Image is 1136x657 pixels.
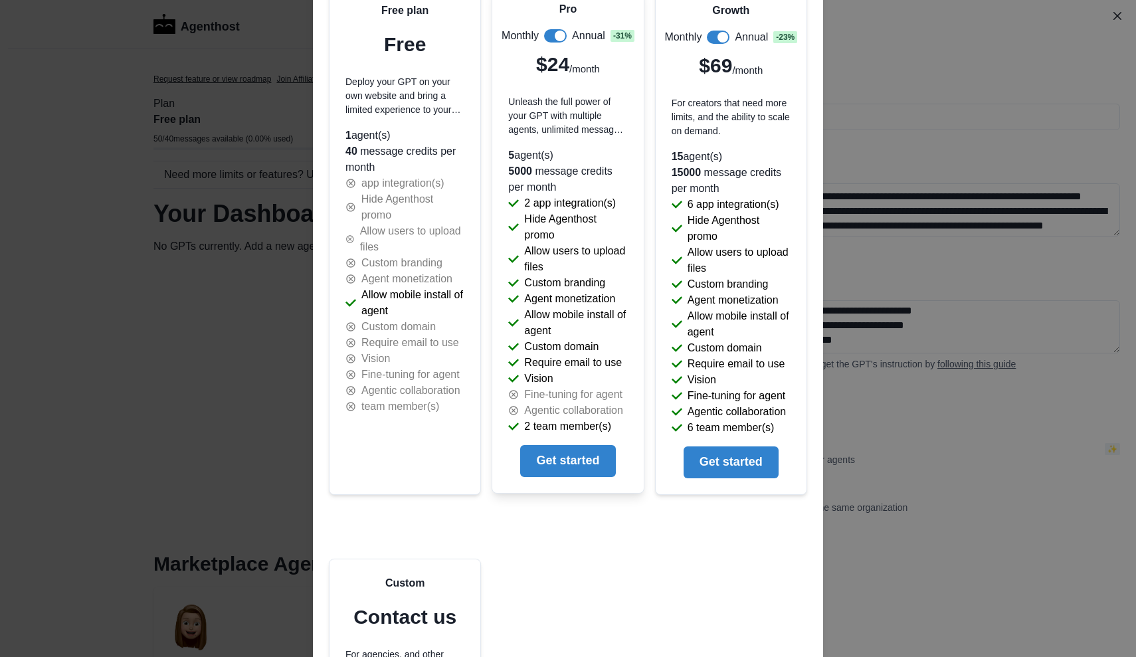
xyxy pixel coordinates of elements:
[361,399,439,415] p: team member(s)
[361,271,452,287] p: Agent monetization
[524,307,627,339] p: Allow mobile install of agent
[688,356,785,372] p: Require email to use
[361,175,444,191] p: app integration(s)
[361,255,442,271] p: Custom branding
[572,28,605,44] p: Annual
[536,49,569,79] p: $24
[688,420,775,436] p: 6 team member(s)
[688,213,791,244] p: Hide Agenthost promo
[672,149,791,165] p: agent(s)
[345,128,464,143] p: agent(s)
[524,243,627,275] p: Allow users to upload files
[524,275,605,291] p: Custom branding
[688,244,791,276] p: Allow users to upload files
[381,3,428,19] p: Free plan
[524,291,615,307] p: Agent monetization
[508,149,514,161] span: 5
[361,383,460,399] p: Agentic collaboration
[361,367,460,383] p: Fine-tuning for agent
[688,197,779,213] p: 6 app integration(s)
[569,62,600,77] p: /month
[688,372,716,388] p: Vision
[345,143,464,175] p: message credits per month
[688,340,762,356] p: Custom domain
[345,130,351,141] span: 1
[524,387,622,403] p: Fine-tuning for agent
[524,211,627,243] p: Hide Agenthost promo
[524,419,611,434] p: 2 team member(s)
[732,63,763,78] p: /month
[672,151,684,162] span: 15
[699,50,732,80] p: $69
[361,287,464,319] p: Allow mobile install of agent
[361,191,465,223] p: Hide Agenthost promo
[345,145,357,157] span: 40
[508,163,627,195] p: message credits per month
[672,96,791,138] p: For creators that need more limits, and the ability to scale on demand.
[508,95,627,137] p: Unleash the full power of your GPT with multiple agents, unlimited messages per user, and subscri...
[672,165,791,197] p: message credits per month
[712,3,749,19] p: Growth
[384,29,426,59] p: Free
[361,351,390,367] p: Vision
[360,223,465,255] p: Allow users to upload files
[345,75,464,117] p: Deploy your GPT on your own website and bring a limited experience to your users
[611,30,634,42] span: - 31 %
[688,388,786,404] p: Fine-tuning for agent
[520,445,615,477] button: Get started
[773,31,797,43] span: - 23 %
[508,147,627,163] p: agent(s)
[524,403,623,419] p: Agentic collaboration
[688,404,787,420] p: Agentic collaboration
[664,29,702,45] p: Monthly
[688,276,769,292] p: Custom branding
[361,319,436,335] p: Custom domain
[353,602,456,632] p: Contact us
[502,28,539,44] p: Monthly
[385,575,425,591] p: Custom
[524,371,553,387] p: Vision
[688,292,779,308] p: Agent monetization
[361,335,459,351] p: Require email to use
[688,308,791,340] p: Allow mobile install of agent
[524,195,616,211] p: 2 app integration(s)
[524,355,622,371] p: Require email to use
[524,339,599,355] p: Custom domain
[508,165,532,177] span: 5000
[559,1,577,17] p: Pro
[684,446,779,478] button: Get started
[672,167,702,178] span: 15000
[735,29,768,45] p: Annual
